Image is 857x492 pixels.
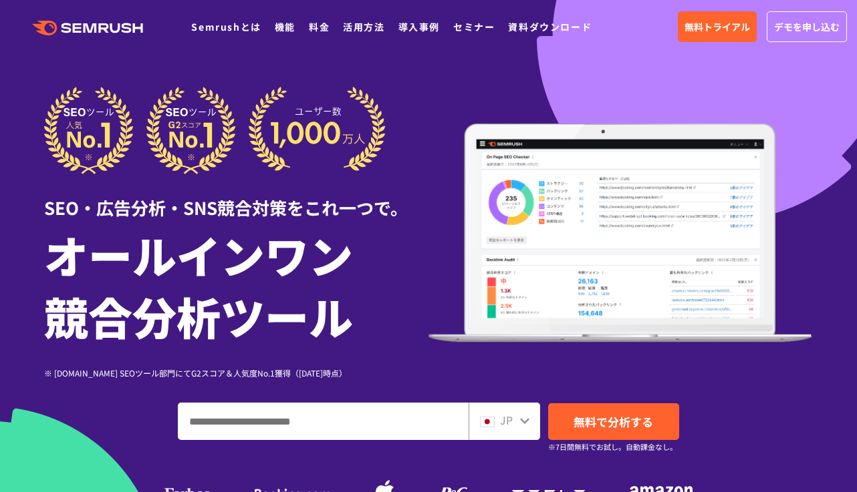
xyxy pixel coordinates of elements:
[548,441,677,453] small: ※7日間無料でお試し。自動課金なし。
[767,11,847,42] a: デモを申し込む
[574,413,653,430] span: 無料で分析する
[44,366,428,379] div: ※ [DOMAIN_NAME] SEOツール部門にてG2スコア＆人気度No.1獲得（[DATE]時点）
[774,19,840,34] span: デモを申し込む
[191,20,261,33] a: Semrushとは
[178,403,468,439] input: ドメイン、キーワードまたはURLを入力してください
[398,20,440,33] a: 導入事例
[678,11,757,42] a: 無料トライアル
[685,19,750,34] span: 無料トライアル
[453,20,495,33] a: セミナー
[44,224,428,346] h1: オールインワン 競合分析ツール
[343,20,384,33] a: 活用方法
[508,20,592,33] a: 資料ダウンロード
[275,20,295,33] a: 機能
[500,412,513,428] span: JP
[309,20,330,33] a: 料金
[44,174,428,220] div: SEO・広告分析・SNS競合対策をこれ一つで。
[548,403,679,440] a: 無料で分析する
